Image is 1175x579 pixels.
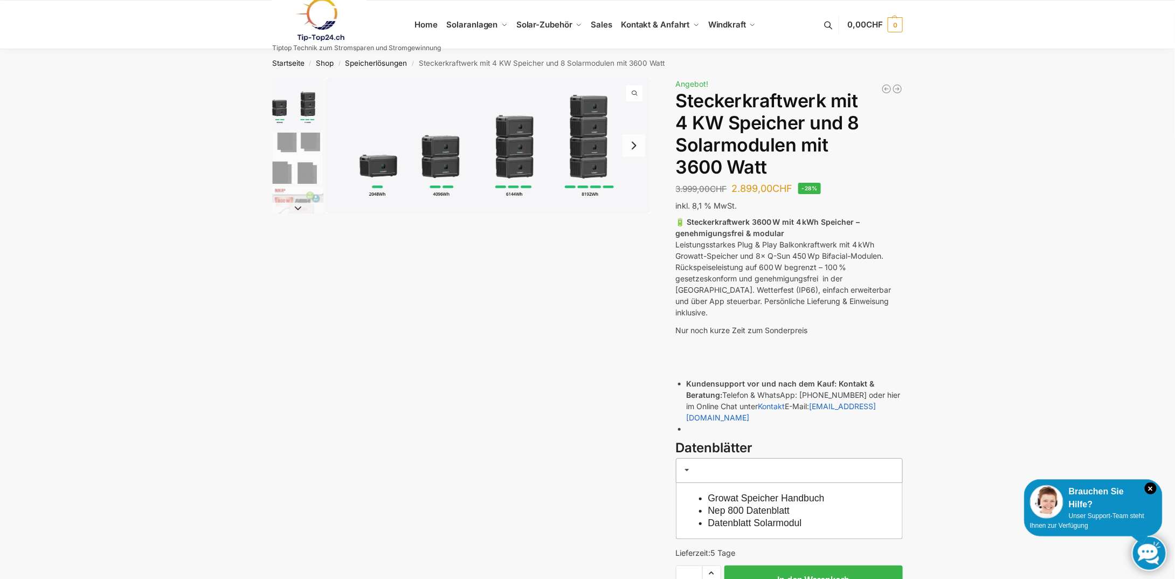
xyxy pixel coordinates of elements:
[758,402,785,411] a: Kontakt
[407,59,419,68] span: /
[621,19,689,30] span: Kontakt & Anfahrt
[623,134,645,157] button: Next slide
[773,183,793,194] span: CHF
[326,77,651,213] a: growatt noah 2000 flexible erweiterung scaledgrowatt noah 2000 flexible erweiterung scaled
[708,493,825,504] a: Growat Speicher Handbuch
[345,59,407,67] a: Speicherlösungen
[1145,482,1157,494] i: Schließen
[676,90,903,178] h1: Steckerkraftwerk mit 4 KW Speicher und 8 Solarmodulen mit 3600 Watt
[708,19,746,30] span: Windkraft
[848,19,883,30] span: 0,00
[1030,485,1063,519] img: Customer service
[512,1,586,49] a: Solar-Zubehör
[586,1,617,49] a: Sales
[888,17,903,32] span: 0
[269,77,323,131] li: 1 / 9
[732,183,793,194] bdi: 2.899,00
[798,183,821,194] span: -28%
[711,548,736,557] span: 5 Tage
[676,439,903,458] h3: Datenblätter
[676,216,903,318] p: Leistungsstarkes Plug & Play Balkonkraftwerk mit 4 kWh Growatt-Speicher und 8× Q-Sun 450 Wp Bifac...
[687,378,903,423] li: Telefon & WhatsApp: [PHONE_NUMBER] oder hier im Online Chat unter E-Mail:
[676,325,903,336] p: Nur noch kurze Zeit zum Sonderpreis
[1030,512,1144,529] span: Unser Support-Team steht Ihnen zur Verfügung
[687,379,875,399] strong: Kontakt & Beratung:
[272,77,323,130] img: Growatt-NOAH-2000-flexible-erweiterung
[676,201,737,210] span: inkl. 8,1 % MwSt.
[676,217,860,238] strong: 🔋 Steckerkraftwerk 3600 W mit 4 kWh Speicher – genehmigungsfrei & modular
[516,19,572,30] span: Solar-Zubehör
[272,203,323,213] button: Next slide
[253,49,922,77] nav: Breadcrumb
[272,187,323,238] img: Nep800
[687,402,876,422] a: [EMAIL_ADDRESS][DOMAIN_NAME]
[708,505,790,516] a: Nep 800 Datenblatt
[617,1,704,49] a: Kontakt & Anfahrt
[316,59,334,67] a: Shop
[687,379,837,388] strong: Kundensupport vor und nach dem Kauf:
[1030,485,1157,511] div: Brauchen Sie Hilfe?
[848,9,903,41] a: 0,00CHF 0
[272,45,441,51] p: Tiptop Technik zum Stromsparen und Stromgewinnung
[269,131,323,185] li: 2 / 9
[866,19,883,30] span: CHF
[591,19,612,30] span: Sales
[305,59,316,68] span: /
[676,79,709,88] span: Angebot!
[708,518,802,528] a: Datenblatt Solarmodul
[269,185,323,239] li: 3 / 9
[676,548,736,557] span: Lieferzeit:
[892,84,903,94] a: Balkonkraftwerk 1780 Watt mit 4 KWh Zendure Batteriespeicher Notstrom fähig
[326,77,651,213] img: Growatt-NOAH-2000-flexible-erweiterung
[334,59,345,68] span: /
[881,84,892,94] a: Balkonkraftwerk 890 Watt Solarmodulleistung mit 1kW/h Zendure Speicher
[676,184,727,194] bdi: 3.999,00
[710,184,727,194] span: CHF
[326,77,651,213] li: 1 / 9
[442,1,512,49] a: Solaranlagen
[704,1,761,49] a: Windkraft
[272,59,305,67] a: Startseite
[272,133,323,184] img: 6 Module bificiaL
[447,19,498,30] span: Solaranlagen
